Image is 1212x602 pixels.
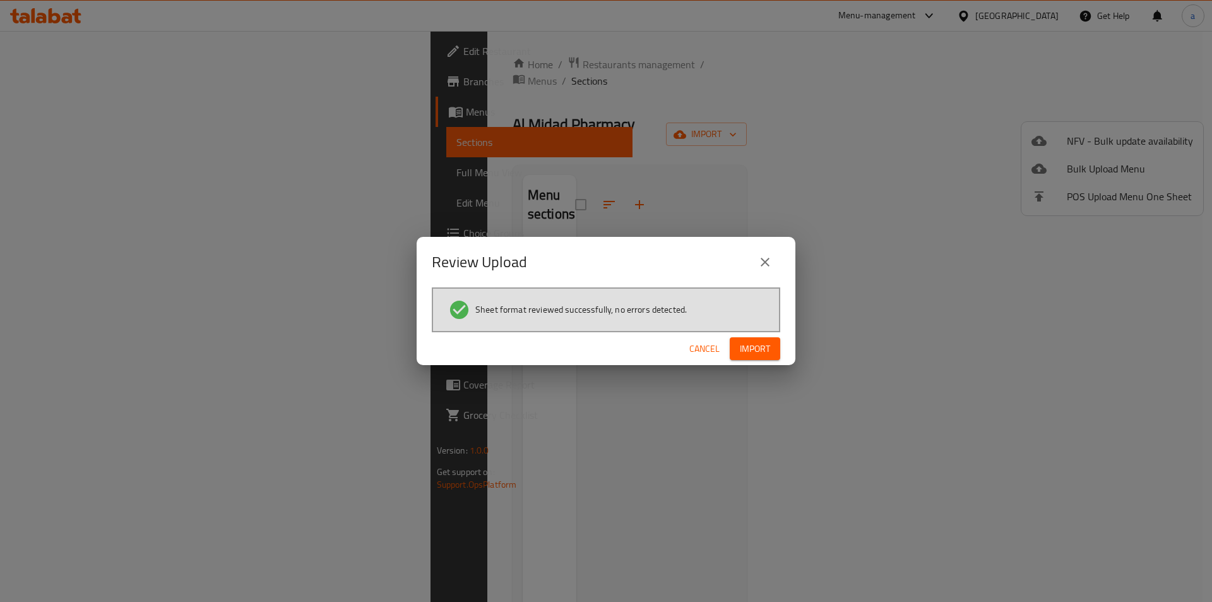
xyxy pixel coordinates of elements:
[750,247,780,277] button: close
[475,303,687,316] span: Sheet format reviewed successfully, no errors detected.
[730,337,780,361] button: Import
[432,252,527,272] h2: Review Upload
[684,337,725,361] button: Cancel
[740,341,770,357] span: Import
[689,341,720,357] span: Cancel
